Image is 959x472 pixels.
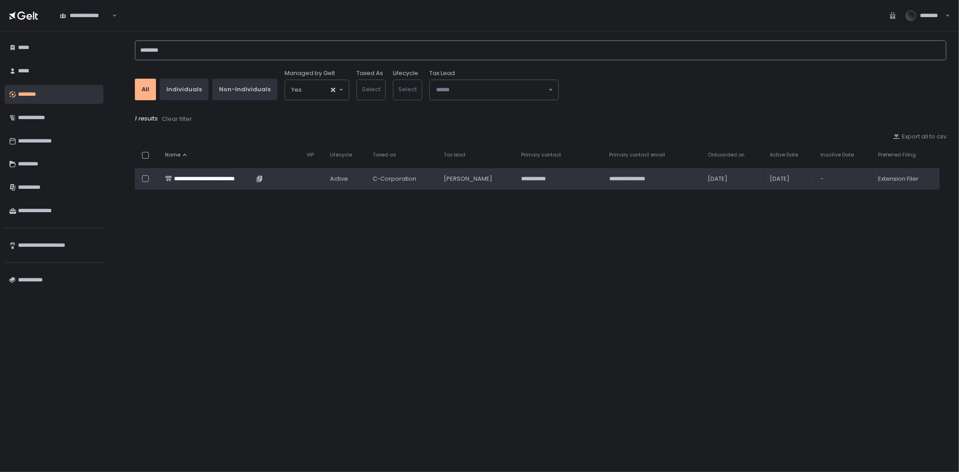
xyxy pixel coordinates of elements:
div: Clear filter [162,115,192,123]
span: Inactive Date [821,151,854,158]
div: Extension Filer [878,175,934,183]
span: Taxed as [373,151,396,158]
div: [DATE] [708,175,759,183]
span: Name [165,151,180,158]
div: [DATE] [770,175,810,183]
span: Active Date [770,151,798,158]
span: Primary contact [521,151,561,158]
div: All [142,85,149,94]
span: Select [362,85,380,94]
div: [PERSON_NAME] [444,175,510,183]
span: Tax lead [444,151,465,158]
div: Search for option [54,6,117,25]
span: active [330,175,348,183]
span: Primary contact email [610,151,665,158]
span: Tax Lead [429,69,455,77]
span: Managed by Gelt [285,69,335,77]
span: Lifecycle [330,151,352,158]
span: Select [398,85,417,94]
span: Preferred Filing [878,151,916,158]
input: Search for option [436,85,548,94]
div: Non-Individuals [219,85,271,94]
button: All [135,79,156,100]
button: Individuals [160,79,209,100]
input: Search for option [111,11,112,20]
button: Clear Selected [331,88,335,92]
label: Taxed As [357,69,383,77]
div: Individuals [166,85,202,94]
div: 1 results [135,115,946,124]
div: - [821,175,868,183]
button: Clear filter [161,115,192,124]
button: Export all to csv [893,133,946,141]
label: Lifecycle [393,69,418,77]
span: Yes [291,85,302,94]
div: Search for option [430,80,558,100]
span: VIP [307,151,314,158]
button: Non-Individuals [212,79,277,100]
div: C-Corporation [373,175,433,183]
div: Search for option [285,80,349,100]
input: Search for option [302,85,330,94]
span: Onboarded on [708,151,745,158]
